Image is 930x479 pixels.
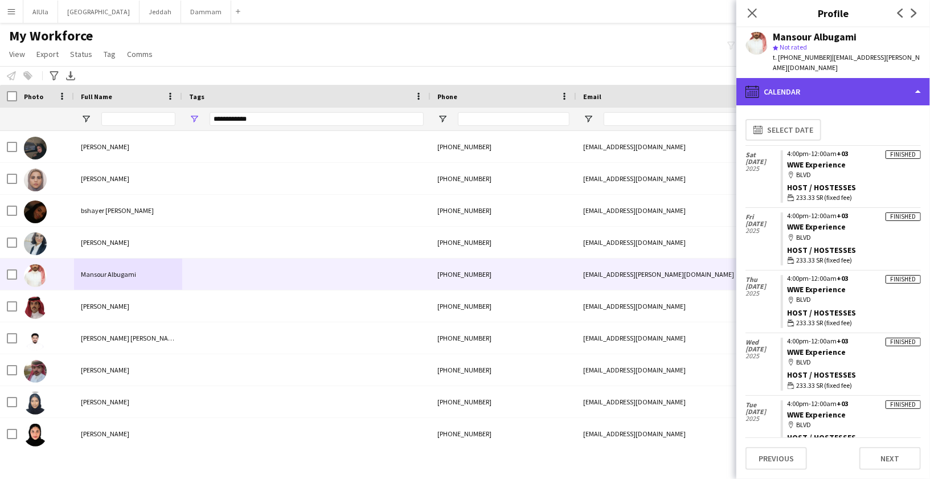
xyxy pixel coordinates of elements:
div: Host / Hostesses [788,308,921,318]
span: t. [PHONE_NUMBER] [773,53,832,62]
div: Finished [886,212,921,221]
img: Mansour Albugami [24,264,47,287]
div: [PHONE_NUMBER] [431,386,576,417]
a: WWE Experience [788,222,846,232]
div: BLVD [788,170,921,180]
a: WWE Experience [788,284,846,294]
div: Host / Hostesses [788,370,921,380]
input: Email Filter Input [604,112,797,126]
span: [PERSON_NAME] [81,302,129,310]
span: 2025 [745,165,781,172]
div: Host / Hostesses [788,432,921,443]
div: BLVD [788,420,921,430]
span: [PERSON_NAME] [81,238,129,247]
app-action-btn: Export XLSX [64,69,77,83]
span: 233.33 SR (fixed fee) [797,255,853,265]
span: Export [36,49,59,59]
span: 2025 [745,227,781,234]
span: Fri [745,214,781,220]
div: Mansour Albugami [773,32,857,42]
button: Open Filter Menu [437,114,448,124]
input: Full Name Filter Input [101,112,175,126]
div: [EMAIL_ADDRESS][DOMAIN_NAME] [576,322,804,354]
span: +03 [837,211,849,220]
span: [PERSON_NAME] [81,142,129,151]
button: Dammam [181,1,231,23]
div: 4:00pm-12:00am [788,338,921,345]
div: [PHONE_NUMBER] [431,354,576,386]
span: +03 [837,399,849,408]
div: [EMAIL_ADDRESS][DOMAIN_NAME] [576,354,804,386]
span: Email [583,92,601,101]
span: Thu [745,276,781,283]
a: WWE Experience [788,347,846,357]
span: My Workforce [9,27,93,44]
span: Status [70,49,92,59]
div: BLVD [788,232,921,243]
div: 4:00pm-12:00am [788,150,921,157]
div: [PHONE_NUMBER] [431,195,576,226]
div: Host / Hostesses [788,245,921,255]
span: bshayer [PERSON_NAME] [81,206,154,215]
span: [DATE] [745,408,781,415]
span: Tags [189,92,204,101]
span: Sat [745,152,781,158]
img: Asrar alshehri [24,169,47,191]
span: [PERSON_NAME] [81,174,129,183]
div: 4:00pm-12:00am [788,275,921,282]
span: +03 [837,337,849,345]
div: Finished [886,400,921,409]
div: Calendar [736,78,930,105]
img: Sara Bin Tayash [24,424,47,447]
h3: Profile [736,6,930,21]
div: 4:00pm-12:00am [788,212,921,219]
div: [EMAIL_ADDRESS][DOMAIN_NAME] [576,163,804,194]
span: [DATE] [745,346,781,353]
span: Mansour Albugami [81,270,136,279]
div: BLVD [788,294,921,305]
div: [PHONE_NUMBER] [431,163,576,194]
span: Not rated [780,43,807,51]
div: [EMAIL_ADDRESS][PERSON_NAME][DOMAIN_NAME] [576,259,804,290]
div: Finished [886,275,921,284]
span: 2025 [745,415,781,422]
img: Mesfer ALaklabi [24,296,47,319]
button: Previous [745,447,807,470]
img: Aljoharah saleem Alsaleem [24,137,47,159]
div: [PHONE_NUMBER] [431,227,576,258]
div: [EMAIL_ADDRESS][DOMAIN_NAME] [576,386,804,417]
img: bshayer Abdullah [24,200,47,223]
div: [PHONE_NUMBER] [431,322,576,354]
a: WWE Experience [788,159,846,170]
a: WWE Experience [788,410,846,420]
button: [GEOGRAPHIC_DATA] [58,1,140,23]
button: Select date [745,119,821,141]
img: Muammar Alotaibi [24,360,47,383]
a: Tag [99,47,120,62]
a: Comms [122,47,157,62]
img: Nuha Nasir [24,392,47,415]
span: Comms [127,49,153,59]
div: [EMAIL_ADDRESS][DOMAIN_NAME] [576,195,804,226]
span: +03 [837,274,849,283]
div: [PHONE_NUMBER] [431,418,576,449]
span: Tag [104,49,116,59]
span: 2025 [745,353,781,359]
span: [PERSON_NAME] [81,398,129,406]
div: [PHONE_NUMBER] [431,131,576,162]
span: +03 [837,149,849,158]
a: Status [65,47,97,62]
a: Export [32,47,63,62]
span: Full Name [81,92,112,101]
div: [PHONE_NUMBER] [431,259,576,290]
button: Open Filter Menu [81,114,91,124]
div: Finished [886,338,921,346]
span: 233.33 SR (fixed fee) [797,193,853,203]
button: Open Filter Menu [583,114,593,124]
button: AlUla [23,1,58,23]
span: Photo [24,92,43,101]
span: [PERSON_NAME] [81,429,129,438]
span: [DATE] [745,283,781,290]
div: BLVD [788,357,921,367]
span: [DATE] [745,158,781,165]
